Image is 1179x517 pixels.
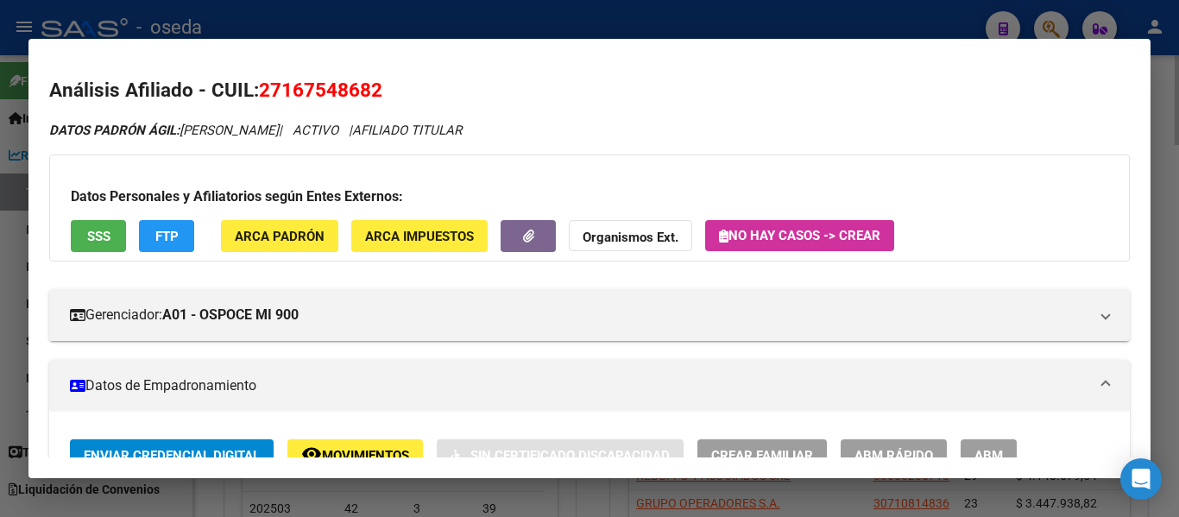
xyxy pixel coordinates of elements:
[235,229,325,244] span: ARCA Padrón
[84,448,260,463] span: Enviar Credencial Digital
[697,439,827,471] button: Crear Familiar
[470,448,670,463] span: Sin Certificado Discapacidad
[139,220,194,252] button: FTP
[841,439,947,471] button: ABM Rápido
[49,123,180,138] strong: DATOS PADRÓN ÁGIL:
[221,220,338,252] button: ARCA Padrón
[583,230,678,245] strong: Organismos Ext.
[301,444,322,464] mat-icon: remove_red_eye
[49,289,1130,341] mat-expansion-panel-header: Gerenciador:A01 - OSPOCE MI 900
[70,375,1088,396] mat-panel-title: Datos de Empadronamiento
[1120,458,1162,500] div: Open Intercom Messenger
[719,228,880,243] span: No hay casos -> Crear
[71,220,126,252] button: SSS
[49,123,279,138] span: [PERSON_NAME]
[70,439,274,471] button: Enviar Credencial Digital
[49,123,462,138] i: | ACTIVO |
[70,305,1088,325] mat-panel-title: Gerenciador:
[71,186,1108,207] h3: Datos Personales y Afiliatorios según Entes Externos:
[287,439,423,471] button: Movimientos
[49,360,1130,412] mat-expansion-panel-header: Datos de Empadronamiento
[854,448,933,463] span: ABM Rápido
[87,229,110,244] span: SSS
[437,439,684,471] button: Sin Certificado Discapacidad
[365,229,474,244] span: ARCA Impuestos
[155,229,179,244] span: FTP
[705,220,894,251] button: No hay casos -> Crear
[974,448,1003,463] span: ABM
[961,439,1017,471] button: ABM
[259,79,382,101] span: 27167548682
[352,123,462,138] span: AFILIADO TITULAR
[569,220,692,252] button: Organismos Ext.
[351,220,488,252] button: ARCA Impuestos
[162,305,299,325] strong: A01 - OSPOCE MI 900
[711,448,813,463] span: Crear Familiar
[49,76,1130,105] h2: Análisis Afiliado - CUIL:
[322,448,409,463] span: Movimientos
